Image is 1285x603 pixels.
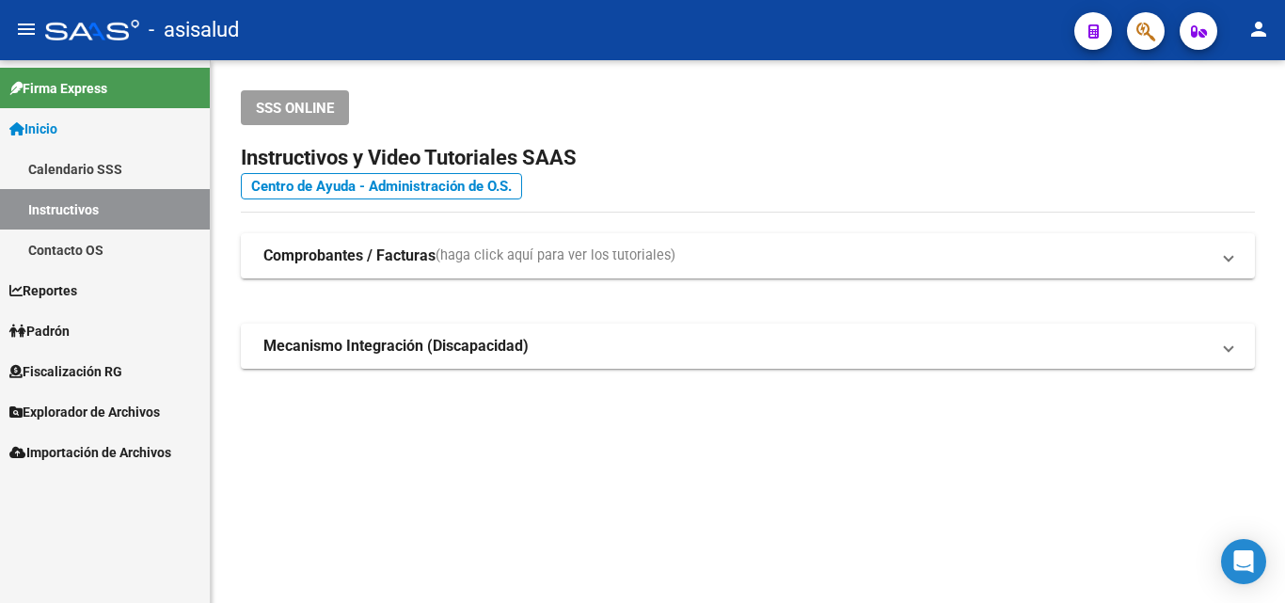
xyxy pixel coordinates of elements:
[9,119,57,139] span: Inicio
[1247,18,1270,40] mat-icon: person
[241,140,1255,176] h2: Instructivos y Video Tutoriales SAAS
[15,18,38,40] mat-icon: menu
[149,9,239,51] span: - asisalud
[9,442,171,463] span: Importación de Archivos
[241,233,1255,278] mat-expansion-panel-header: Comprobantes / Facturas(haga click aquí para ver los tutoriales)
[241,324,1255,369] mat-expansion-panel-header: Mecanismo Integración (Discapacidad)
[263,246,436,266] strong: Comprobantes / Facturas
[263,336,529,357] strong: Mecanismo Integración (Discapacidad)
[1221,539,1266,584] div: Open Intercom Messenger
[9,402,160,422] span: Explorador de Archivos
[9,361,122,382] span: Fiscalización RG
[9,78,107,99] span: Firma Express
[9,321,70,341] span: Padrón
[241,90,349,125] button: SSS ONLINE
[436,246,675,266] span: (haga click aquí para ver los tutoriales)
[9,280,77,301] span: Reportes
[241,173,522,199] a: Centro de Ayuda - Administración de O.S.
[256,100,334,117] span: SSS ONLINE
